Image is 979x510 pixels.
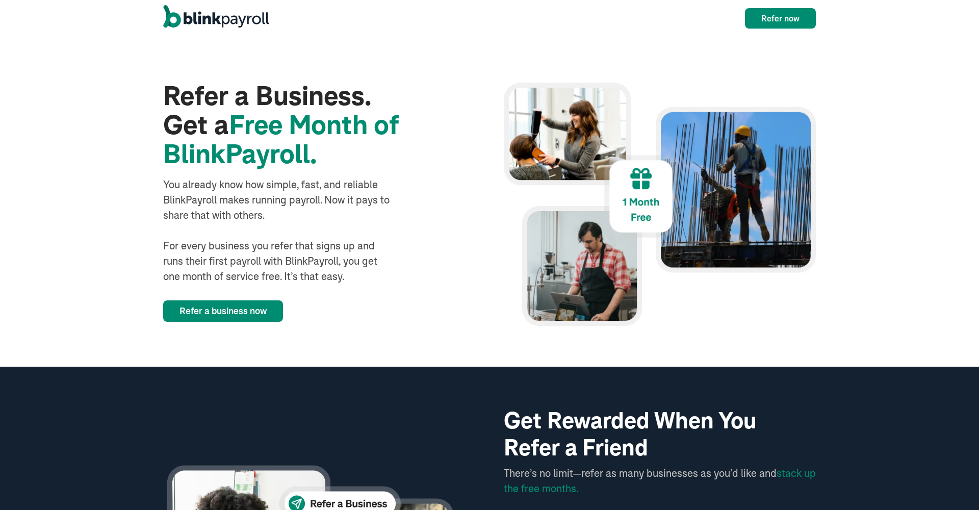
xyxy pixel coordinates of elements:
div: You already know how simple, fast, and reliable BlinkPayroll makes running payroll. Now it pays t... [163,177,392,284]
a: Refer now [745,8,816,29]
a: home [163,5,269,32]
span: Free Month of BlinkPayroll. [163,111,399,169]
h2: Get Rewarded When You Refer a Friend [504,407,816,462]
a: Refer a business now [163,300,283,322]
div: There’s no limit—refer as many businesses as you’d like and [504,466,816,496]
h1: Refer a Business. Get a [163,82,475,169]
